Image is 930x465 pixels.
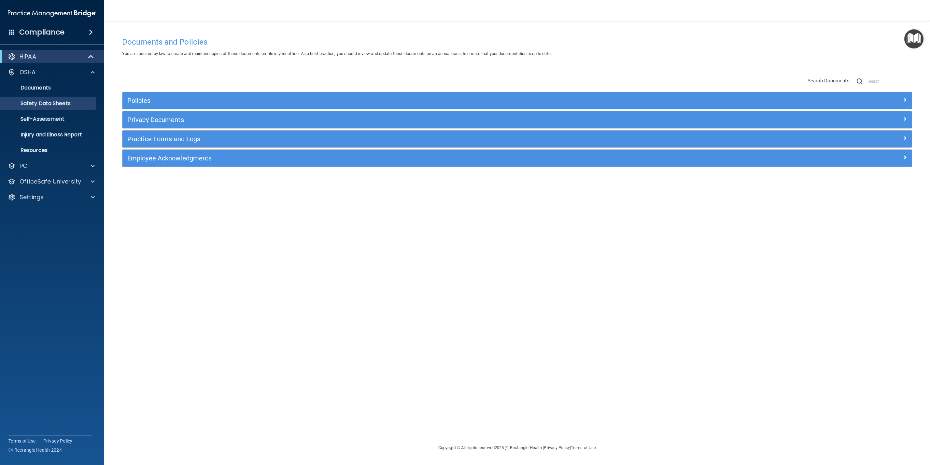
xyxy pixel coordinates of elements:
a: Terms of Use [8,438,35,444]
a: Policies [127,95,907,106]
p: HIPAA [20,53,36,61]
input: Search [867,76,912,86]
a: PCI [8,162,95,170]
a: OSHA [8,68,95,76]
p: OfficeSafe University [20,178,81,185]
a: Employee Acknowledgments [127,153,907,163]
p: Settings [20,193,44,201]
h4: Compliance [19,28,64,37]
a: OfficeSafe University [8,178,95,185]
img: PMB logo [8,7,96,20]
a: Privacy Documents [127,115,907,125]
a: Privacy Policy [544,445,570,450]
h5: Practice Forms and Logs [127,135,710,143]
p: Injury and Illness Report [4,131,93,138]
span: Ⓒ Rectangle Health 2024 [8,447,62,453]
p: OSHA [20,68,36,76]
p: PCI [20,162,29,170]
h4: Documents and Policies [122,38,912,46]
h5: Privacy Documents [127,116,710,123]
span: Search Documents: [808,78,851,84]
p: Resources [4,147,93,154]
img: ic-search.3b580494.png [857,78,863,84]
span: You are required by law to create and maintain copies of these documents on file in your office. ... [122,51,552,56]
p: Safety Data Sheets [4,100,93,107]
button: Open Resource Center [904,29,923,48]
a: Practice Forms and Logs [127,134,907,144]
h5: Policies [127,97,710,104]
a: Terms of Use [571,445,596,450]
p: Self-Assessment [4,116,93,122]
h5: Employee Acknowledgments [127,155,710,162]
a: HIPAA [8,53,94,61]
div: Copyright © All rights reserved 2025 @ Rectangle Health | | [398,437,636,458]
a: Privacy Policy [43,438,73,444]
p: Documents [4,85,93,91]
a: Settings [8,193,95,201]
